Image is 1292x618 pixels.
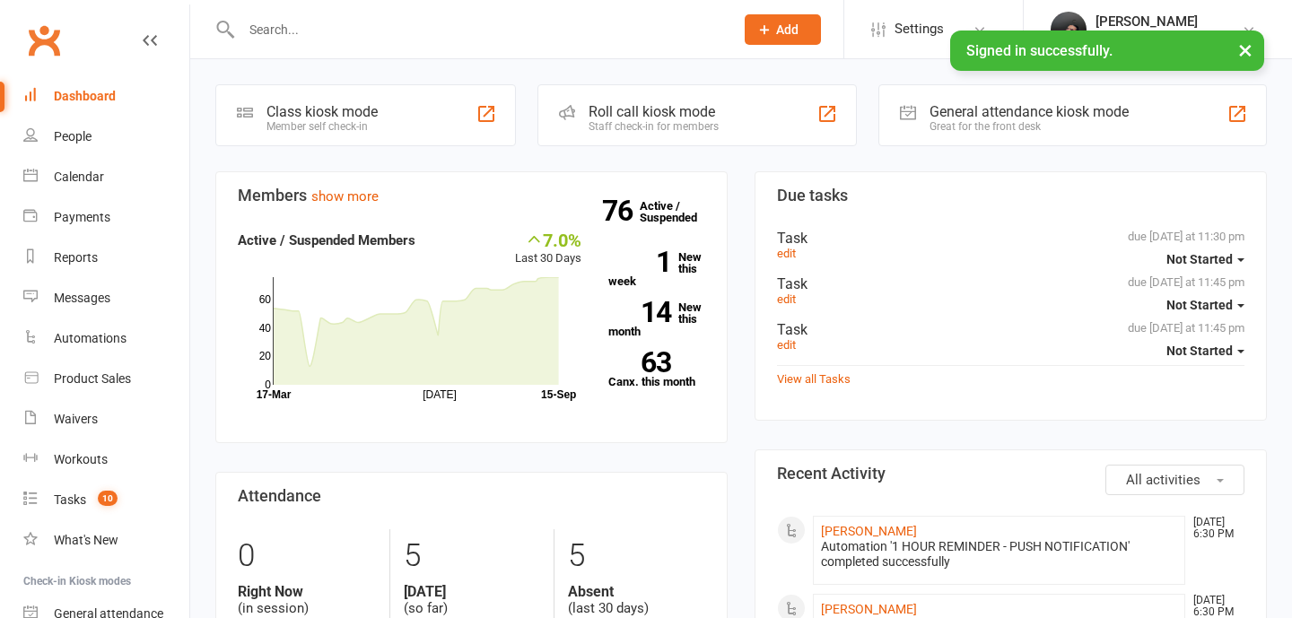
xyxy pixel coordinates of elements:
time: [DATE] 6:30 PM [1184,517,1244,540]
span: Signed in successfully. [966,42,1113,59]
div: Product Sales [54,371,131,386]
div: Gemz Elite Dance Studio [1096,30,1230,46]
div: General attendance kiosk mode [930,103,1129,120]
strong: 1 [608,248,671,275]
a: edit [777,292,796,306]
a: Tasks 10 [23,480,189,520]
a: People [23,117,189,157]
span: Settings [895,9,944,49]
a: Product Sales [23,359,189,399]
a: [PERSON_NAME] [821,602,917,616]
button: Add [745,14,821,45]
h3: Due tasks [777,187,1244,205]
div: Task [777,230,1244,247]
a: Clubworx [22,18,66,63]
div: Member self check-in [266,120,378,133]
strong: 76 [602,197,640,224]
a: Waivers [23,399,189,440]
a: Reports [23,238,189,278]
div: [PERSON_NAME] [1096,13,1230,30]
div: Great for the front desk [930,120,1129,133]
strong: 14 [608,299,671,326]
div: Task [777,275,1244,292]
a: What's New [23,520,189,561]
span: Add [776,22,799,37]
span: Not Started [1166,344,1233,358]
div: (so far) [404,583,541,617]
div: 5 [568,529,705,583]
strong: Right Now [238,583,376,600]
a: Automations [23,318,189,359]
a: Dashboard [23,76,189,117]
div: Task [777,321,1244,338]
h3: Recent Activity [777,465,1244,483]
div: Last 30 Days [515,230,581,268]
strong: Active / Suspended Members [238,232,415,248]
button: × [1229,30,1261,69]
div: (last 30 days) [568,583,705,617]
a: edit [777,247,796,260]
input: Search... [236,17,721,42]
strong: 63 [608,349,671,376]
h3: Attendance [238,487,705,505]
time: [DATE] 6:30 PM [1184,595,1244,618]
a: show more [311,188,379,205]
div: Automations [54,331,127,345]
span: Not Started [1166,298,1233,312]
div: Staff check-in for members [589,120,719,133]
div: Waivers [54,412,98,426]
button: Not Started [1166,335,1244,367]
a: edit [777,338,796,352]
div: What's New [54,533,118,547]
div: Reports [54,250,98,265]
a: View all Tasks [777,372,851,386]
div: Tasks [54,492,86,507]
div: 0 [238,529,376,583]
div: 5 [404,529,541,583]
h3: Members [238,187,705,205]
strong: Absent [568,583,705,600]
a: Workouts [23,440,189,480]
img: thumb_image1739337055.png [1051,12,1087,48]
div: Dashboard [54,89,116,103]
div: People [54,129,92,144]
div: (in session) [238,583,376,617]
div: Automation '1 HOUR REMINDER - PUSH NOTIFICATION' completed successfully [821,539,1177,570]
a: Messages [23,278,189,318]
a: Payments [23,197,189,238]
span: Not Started [1166,252,1233,266]
div: Roll call kiosk mode [589,103,719,120]
div: Messages [54,291,110,305]
span: 10 [98,491,118,506]
button: All activities [1105,465,1244,495]
div: Class kiosk mode [266,103,378,120]
a: 1New this week [608,251,705,287]
button: Not Started [1166,289,1244,321]
a: 76Active / Suspended [640,187,719,237]
a: Calendar [23,157,189,197]
div: Workouts [54,452,108,466]
button: Not Started [1166,243,1244,275]
a: [PERSON_NAME] [821,524,917,538]
div: Payments [54,210,110,224]
strong: [DATE] [404,583,541,600]
div: 7.0% [515,230,581,249]
div: Calendar [54,170,104,184]
span: All activities [1126,472,1200,488]
a: 63Canx. this month [608,352,705,387]
a: 14New this month [608,301,705,337]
